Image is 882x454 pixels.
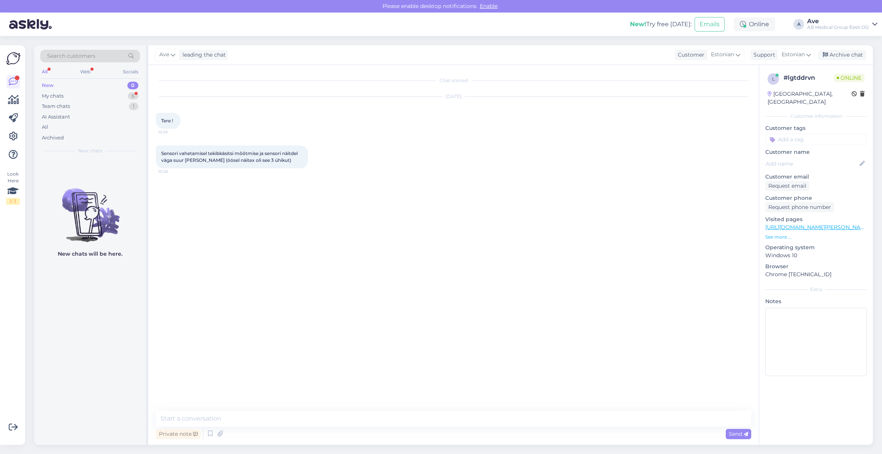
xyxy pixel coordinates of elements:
div: AI Assistant [42,113,70,121]
p: Visited pages [765,215,867,223]
div: Ave [807,18,869,24]
span: l [772,76,775,82]
div: All [40,67,49,77]
div: Team chats [42,103,70,110]
p: Chrome [TECHNICAL_ID] [765,271,867,278]
p: Browser [765,263,867,271]
div: 0 [127,82,138,89]
div: Chat started [156,77,751,84]
div: My chats [42,92,63,100]
div: A [793,19,804,30]
p: Operating system [765,244,867,252]
img: Askly Logo [6,51,21,66]
span: Ave [159,51,169,59]
span: Enable [477,3,500,9]
p: Customer phone [765,194,867,202]
div: Look Here [6,171,20,205]
div: New [42,82,54,89]
span: Online [834,74,865,82]
div: Request email [765,181,809,191]
span: 10:28 [158,169,187,174]
b: New! [630,21,646,28]
input: Add name [766,160,858,168]
div: # lgtddrvn [784,73,834,82]
input: Add a tag [765,134,867,145]
div: Socials [121,67,140,77]
p: Customer tags [765,124,867,132]
p: Customer email [765,173,867,181]
span: Send [729,430,748,437]
div: Web [79,67,92,77]
div: AB Medical Group Eesti OÜ [807,24,869,30]
p: See more ... [765,234,867,240]
a: [URL][DOMAIN_NAME][PERSON_NAME] [765,224,870,231]
span: Sensori vahetamisel tekibkäsitsi mõõtmise ja sensori näitdel väga suur [PERSON_NAME] (öösel näite... [161,150,299,163]
div: Private note [156,429,201,439]
div: Support [750,51,775,59]
div: [GEOGRAPHIC_DATA], [GEOGRAPHIC_DATA] [768,90,852,106]
span: New chats [78,147,102,154]
div: Online [734,17,775,31]
span: Tere ! [161,118,173,123]
div: Request phone number [765,202,834,212]
div: All [42,123,48,131]
button: Emails [695,17,725,32]
div: 1 [129,103,138,110]
div: Archived [42,134,64,142]
p: Notes [765,297,867,305]
span: Search customers [47,52,95,60]
div: 6 [128,92,138,100]
div: Try free [DATE]: [630,20,692,29]
img: No chats [34,175,146,243]
p: New chats will be here. [58,250,122,258]
div: leading the chat [179,51,226,59]
span: Estonian [711,51,734,59]
div: [DATE] [156,93,751,100]
span: Estonian [782,51,805,59]
div: 1 / 3 [6,198,20,205]
div: Customer information [765,113,867,120]
p: Customer name [765,148,867,156]
p: Windows 10 [765,252,867,259]
span: 10:26 [158,129,187,135]
div: Customer [675,51,704,59]
div: Archive chat [818,50,866,60]
div: Extra [765,286,867,293]
a: AveAB Medical Group Eesti OÜ [807,18,877,30]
